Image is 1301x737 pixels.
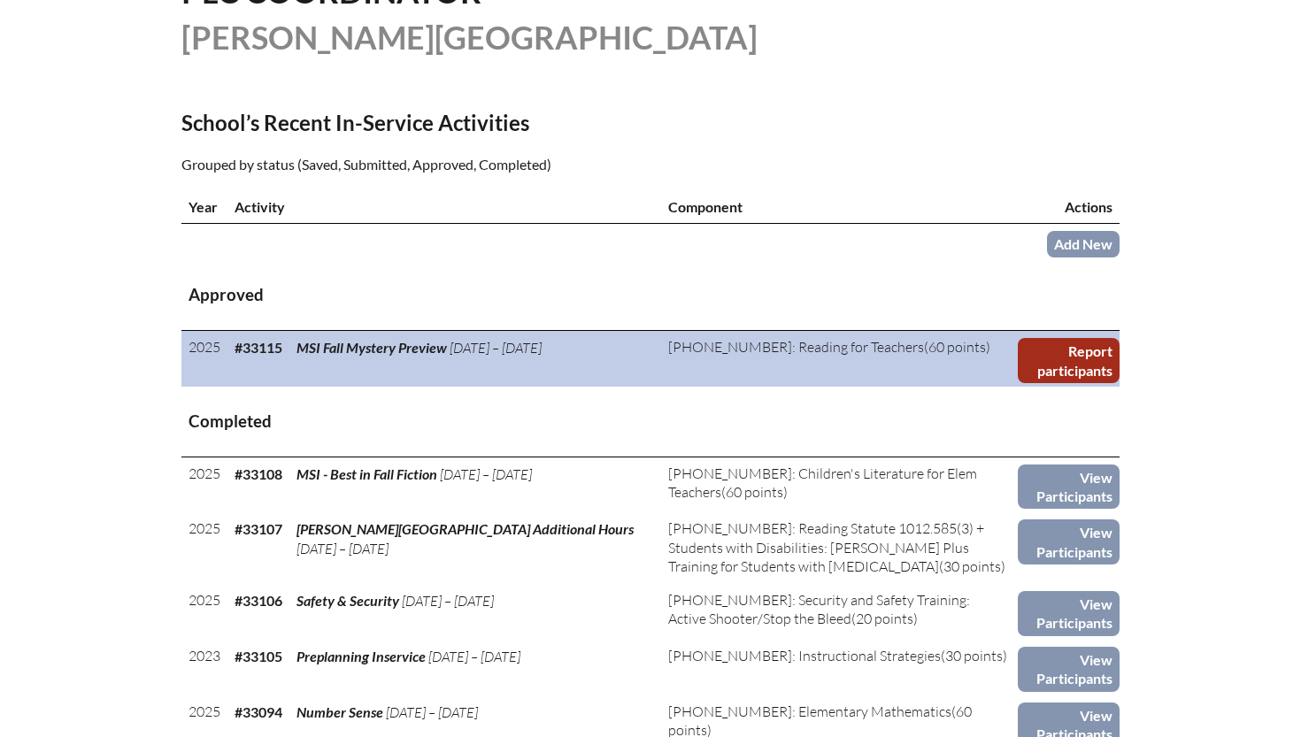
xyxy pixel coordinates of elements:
td: 2025 [181,584,227,640]
span: Safety & Security [296,592,399,609]
th: Component [661,190,1018,224]
a: View Participants [1018,647,1120,692]
b: #33115 [235,339,282,356]
td: (30 points) [661,640,1018,695]
span: [PHONE_NUMBER]: Elementary Mathematics [668,702,951,720]
span: [PHONE_NUMBER]: Reading for Teachers [668,338,924,356]
h3: Completed [189,411,1112,433]
th: Activity [227,190,661,224]
span: [PERSON_NAME][GEOGRAPHIC_DATA] Additional Hours [296,520,634,537]
td: 2025 [181,457,227,512]
b: #33107 [235,520,282,537]
a: Add New [1047,231,1120,257]
td: 2025 [181,512,227,583]
span: [PHONE_NUMBER]: Children's Literature for Elem Teachers [668,464,977,501]
span: [PHONE_NUMBER]: Security and Safety Training: Active Shooter/Stop the Bleed [668,591,970,627]
b: #33106 [235,592,282,609]
th: Year [181,190,227,224]
td: 2025 [181,331,227,387]
td: (20 points) [661,584,1018,640]
th: Actions [1018,190,1120,224]
span: MSI Fall Mystery Preview [296,339,447,356]
h2: School’s Recent In-Service Activities [181,110,804,135]
span: [DATE] – [DATE] [386,703,478,721]
b: #33094 [235,703,282,720]
td: (30 points) [661,512,1018,583]
b: #33105 [235,648,282,664]
span: [DATE] – [DATE] [402,592,494,610]
b: #33108 [235,465,282,482]
span: Preplanning Inservice [296,648,426,664]
span: [PERSON_NAME][GEOGRAPHIC_DATA] [181,18,758,57]
span: Number Sense [296,703,383,720]
td: 2023 [181,640,227,695]
td: (60 points) [661,457,1018,512]
a: Report participants [1018,338,1120,383]
span: [DATE] – [DATE] [296,540,389,557]
span: [PHONE_NUMBER]: Instructional Strategies [668,647,941,664]
span: MSI - Best in Fall Fiction [296,465,437,482]
td: (60 points) [661,331,1018,387]
span: [PHONE_NUMBER]: Reading Statute 1012.585(3) + Students with Disabilities: [PERSON_NAME] Plus Trai... [668,519,984,575]
p: Grouped by status (Saved, Submitted, Approved, Completed) [181,153,804,176]
h3: Approved [189,284,1112,306]
a: View Participants [1018,464,1120,510]
span: [DATE] – [DATE] [440,465,532,483]
a: View Participants [1018,519,1120,564]
span: [DATE] – [DATE] [428,648,520,665]
a: View Participants [1018,591,1120,636]
span: [DATE] – [DATE] [450,339,542,357]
